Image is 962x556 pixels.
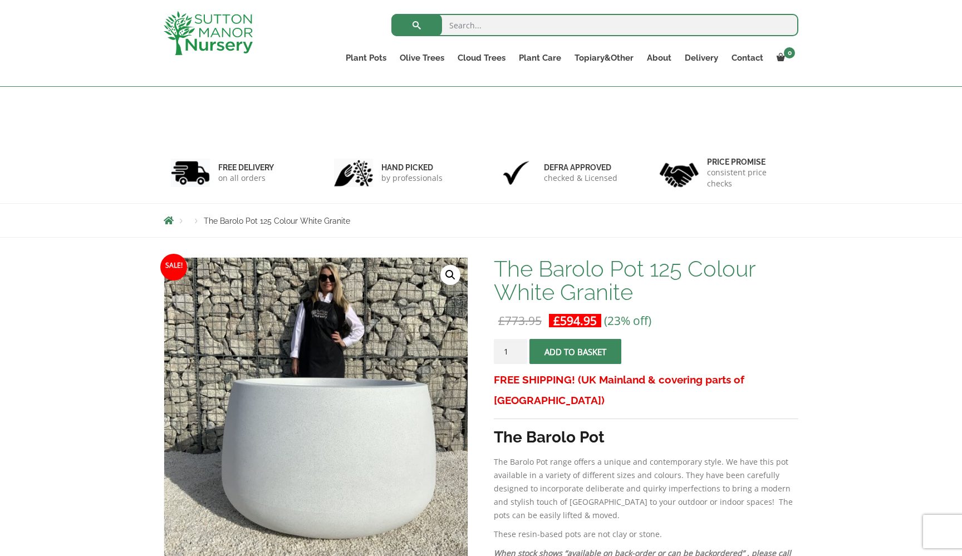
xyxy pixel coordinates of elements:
[678,50,725,66] a: Delivery
[660,156,699,190] img: 4.jpg
[544,173,617,184] p: checked & Licensed
[218,173,274,184] p: on all orders
[784,47,795,58] span: 0
[725,50,770,66] a: Contact
[440,265,460,285] a: View full-screen image gallery
[770,50,798,66] a: 0
[494,370,798,411] h3: FREE SHIPPING! (UK Mainland & covering parts of [GEOGRAPHIC_DATA])
[494,428,605,446] strong: The Barolo Pot
[171,159,210,187] img: 1.jpg
[604,313,651,328] span: (23% off)
[494,455,798,522] p: The Barolo Pot range offers a unique and contemporary style. We have this pot available in a vari...
[164,11,253,55] img: logo
[568,50,640,66] a: Topiary&Other
[218,163,274,173] h6: FREE DELIVERY
[498,313,542,328] bdi: 773.95
[204,217,350,225] span: The Barolo Pot 125 Colour White Granite
[529,339,621,364] button: Add to basket
[391,14,798,36] input: Search...
[707,167,792,189] p: consistent price checks
[334,159,373,187] img: 2.jpg
[553,313,560,328] span: £
[544,163,617,173] h6: Defra approved
[393,50,451,66] a: Olive Trees
[164,216,798,225] nav: Breadcrumbs
[494,339,527,364] input: Product quantity
[512,50,568,66] a: Plant Care
[640,50,678,66] a: About
[451,50,512,66] a: Cloud Trees
[553,313,597,328] bdi: 594.95
[339,50,393,66] a: Plant Pots
[494,528,798,541] p: These resin-based pots are not clay or stone.
[497,159,536,187] img: 3.jpg
[160,254,187,281] span: Sale!
[381,163,443,173] h6: hand picked
[494,257,798,304] h1: The Barolo Pot 125 Colour White Granite
[498,313,505,328] span: £
[707,157,792,167] h6: Price promise
[381,173,443,184] p: by professionals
